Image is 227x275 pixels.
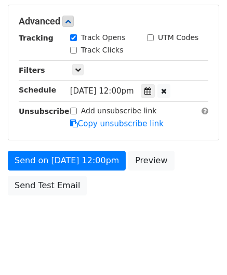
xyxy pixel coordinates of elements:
label: UTM Codes [158,32,198,43]
iframe: Chat Widget [175,225,227,275]
span: [DATE] 12:00pm [70,86,134,96]
a: Send Test Email [8,176,87,195]
a: Copy unsubscribe link [70,119,164,128]
label: Track Clicks [81,45,124,56]
strong: Schedule [19,86,56,94]
a: Send on [DATE] 12:00pm [8,151,126,171]
label: Add unsubscribe link [81,106,157,116]
h5: Advanced [19,16,208,27]
strong: Unsubscribe [19,107,70,115]
strong: Tracking [19,34,54,42]
strong: Filters [19,66,45,74]
label: Track Opens [81,32,126,43]
a: Preview [128,151,174,171]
